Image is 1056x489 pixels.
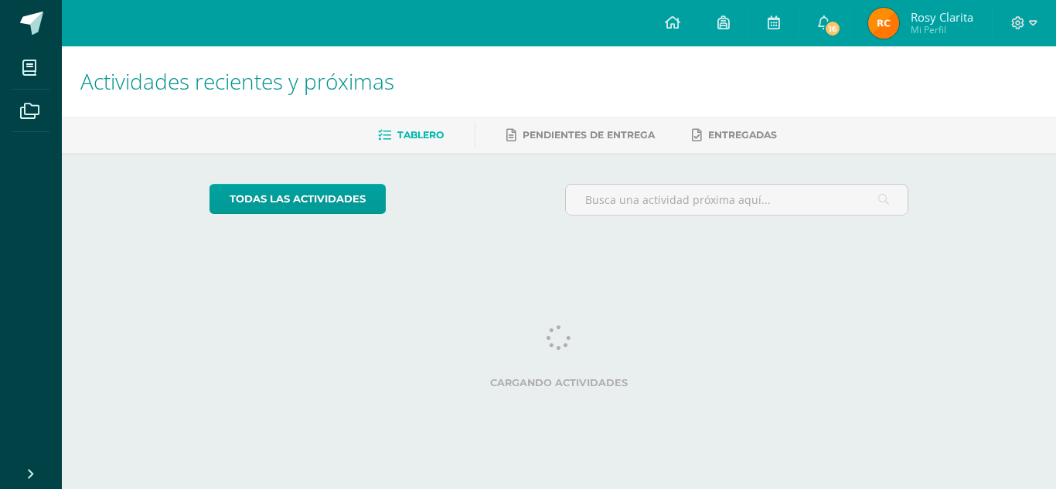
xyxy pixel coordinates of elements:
a: Tablero [378,123,444,148]
span: Rosy Clarita [911,9,973,25]
a: Pendientes de entrega [506,123,655,148]
span: 16 [824,20,841,37]
span: Pendientes de entrega [523,129,655,141]
span: Entregadas [708,129,777,141]
a: Entregadas [692,123,777,148]
span: Actividades recientes y próximas [80,66,394,96]
span: Tablero [397,129,444,141]
span: Mi Perfil [911,23,973,36]
a: todas las Actividades [209,184,386,214]
label: Cargando actividades [209,377,909,389]
img: d6563e441361322da49c5220f9b496b6.png [868,8,899,39]
input: Busca una actividad próxima aquí... [566,185,908,215]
